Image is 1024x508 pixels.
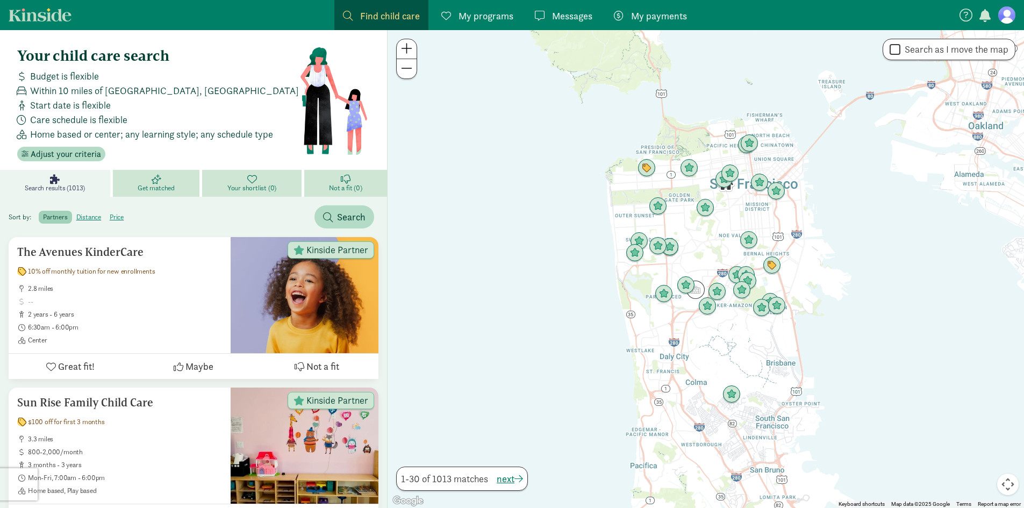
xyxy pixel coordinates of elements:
span: 6:30am - 6:00pm [28,323,222,332]
span: Center [28,336,222,345]
div: Click to see details [739,272,757,290]
div: Click to see details [715,170,733,189]
span: Kinside Partner [306,396,368,405]
div: Click to see details [655,285,673,303]
a: Not a fit (0) [304,170,387,197]
span: 800-2,000/month [28,448,222,456]
a: Report a map error [978,501,1021,507]
div: Click to see details [638,159,656,177]
button: Keyboard shortcuts [839,500,885,508]
span: Kinside Partner [306,245,368,255]
button: Map camera controls [997,474,1019,495]
div: Click to see details [728,266,746,284]
div: Click to see details [649,237,667,255]
span: Messages [552,9,592,23]
div: Click to see details [737,266,755,284]
span: 10% off monthly tuition for new enrollments [28,267,155,276]
div: Click to see details [717,175,735,194]
img: Google [390,494,426,508]
div: Click to see details [761,293,779,311]
span: Start date is flexible [30,98,111,112]
a: Kinside [9,8,71,22]
span: Find child care [360,9,420,23]
h4: Your child care search [17,47,299,65]
div: Click to see details [708,283,726,301]
div: Click to see details [630,232,648,251]
span: Home based or center; any learning style; any schedule type [30,127,273,141]
button: Adjust your criteria [17,147,105,162]
span: 1-30 of 1013 matches [401,471,488,486]
button: Maybe [132,354,255,379]
span: Care schedule is flexible [30,112,127,127]
span: 2 years - 6 years [28,310,222,319]
div: Click to see details [767,182,785,201]
span: 2.8 miles [28,284,222,293]
div: Click to see details [649,197,667,216]
a: Your shortlist (0) [202,170,304,197]
button: Search [314,205,374,228]
span: Home based, Play based [28,486,222,495]
div: Click to see details [737,136,756,154]
div: Click to see details [680,159,698,177]
label: partners [39,211,71,224]
span: $100 off for first 3 months [28,418,105,426]
span: Search [337,210,366,224]
div: Click to see details [750,174,769,192]
a: Get matched [113,170,203,197]
div: Click to see details [763,256,781,275]
div: Click to see details [696,199,714,217]
span: Sort by: [9,212,37,221]
div: Click to see details [626,244,644,262]
span: 3.3 miles [28,435,222,443]
a: Terms (opens in new tab) [956,501,971,507]
button: next [497,471,523,486]
span: Budget is flexible [30,69,99,83]
span: Search results (1013) [25,184,85,192]
span: Not a fit (0) [329,184,362,192]
span: My payments [631,9,687,23]
span: Adjust your criteria [31,148,101,161]
div: Click to see details [768,297,786,315]
div: Click to see details [753,299,771,317]
span: Get matched [138,184,175,192]
div: Click to see details [721,164,739,183]
div: Click to see details [740,134,758,153]
label: Search as I move the map [900,43,1008,56]
button: Not a fit [255,354,378,379]
span: Map data ©2025 Google [891,501,950,507]
div: Click to see details [686,281,705,299]
label: price [105,211,128,224]
h5: Sun Rise Family Child Care [17,396,222,409]
span: Great fit! [58,359,95,374]
span: 3 months - 3 years [28,461,222,469]
div: Click to see details [733,281,751,299]
span: My programs [459,9,513,23]
span: Within 10 miles of [GEOGRAPHIC_DATA], [GEOGRAPHIC_DATA] [30,83,299,98]
span: Not a fit [306,359,339,374]
a: Open this area in Google Maps (opens a new window) [390,494,426,508]
div: Click to see details [722,385,741,404]
h5: The Avenues KinderCare [17,246,222,259]
div: Click to see details [677,276,695,295]
div: Click to see details [740,231,758,249]
button: Great fit! [9,354,132,379]
span: Mon-Fri, 7:00am - 6:00pm [28,474,222,482]
label: distance [72,211,105,224]
span: Maybe [185,359,213,374]
div: Click to see details [698,297,717,316]
span: Your shortlist (0) [227,184,276,192]
div: Click to see details [661,238,679,256]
